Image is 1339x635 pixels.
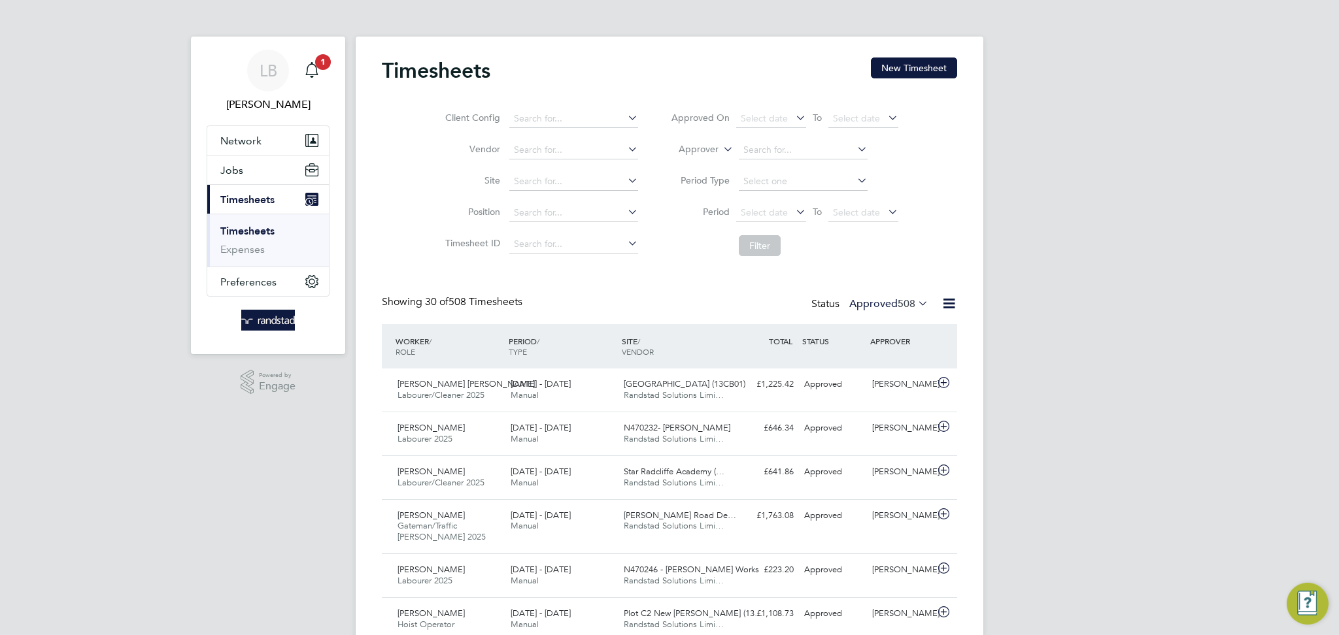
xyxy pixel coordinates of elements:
[799,374,867,395] div: Approved
[511,477,539,488] span: Manual
[624,389,724,400] span: Randstad Solutions Limi…
[511,510,571,521] span: [DATE] - [DATE]
[511,378,571,389] span: [DATE] - [DATE]
[207,267,329,296] button: Preferences
[731,603,799,625] div: £1,108.73
[509,172,638,191] input: Search for...
[398,510,465,521] span: [PERSON_NAME]
[429,336,432,346] span: /
[398,389,484,400] span: Labourer/Cleaner 2025
[220,276,277,288] span: Preferences
[811,295,931,314] div: Status
[441,143,500,155] label: Vendor
[511,520,539,531] span: Manual
[398,564,465,575] span: [PERSON_NAME]
[799,417,867,439] div: Approved
[398,477,484,488] span: Labourer/Cleaner 2025
[622,346,654,357] span: VENDOR
[867,374,935,395] div: [PERSON_NAME]
[241,370,296,395] a: Powered byEngage
[425,295,449,308] span: 30 of
[398,433,452,444] span: Labourer 2025
[382,57,490,84] h2: Timesheets
[739,141,868,159] input: Search for...
[398,378,535,389] span: [PERSON_NAME] [PERSON_NAME]
[207,214,329,267] div: Timesheets
[220,225,275,237] a: Timesheets
[441,206,500,218] label: Position
[867,417,935,439] div: [PERSON_NAME]
[624,378,745,389] span: [GEOGRAPHIC_DATA] (13CB01)
[849,297,928,310] label: Approved
[619,329,732,363] div: SITE
[799,461,867,483] div: Approved
[191,37,345,354] nav: Main navigation
[398,520,486,542] span: Gateman/Traffic [PERSON_NAME] 2025
[671,174,730,186] label: Period Type
[731,461,799,483] div: £641.86
[207,155,329,184] button: Jobs
[624,575,724,586] span: Randstad Solutions Limi…
[537,336,539,346] span: /
[241,310,296,331] img: randstad-logo-retina.png
[731,417,799,439] div: £646.34
[509,235,638,253] input: Search for...
[624,619,724,630] span: Randstad Solutions Limi…
[259,381,296,392] span: Engage
[509,204,638,222] input: Search for...
[1287,583,1329,625] button: Engage Resource Center
[259,370,296,381] span: Powered by
[867,603,935,625] div: [PERSON_NAME]
[511,608,571,619] span: [DATE] - [DATE]
[731,559,799,581] div: £223.20
[207,97,330,112] span: Louis Barnfield
[624,564,759,575] span: N470246 - [PERSON_NAME] Works
[867,329,935,353] div: APPROVER
[624,422,730,433] span: N470232- [PERSON_NAME]
[671,206,730,218] label: Period
[741,206,788,218] span: Select date
[799,603,867,625] div: Approved
[624,520,724,531] span: Randstad Solutions Limi…
[799,559,867,581] div: Approved
[509,346,527,357] span: TYPE
[739,172,868,191] input: Select one
[315,54,331,70] span: 1
[511,564,571,575] span: [DATE] - [DATE]
[898,297,915,310] span: 508
[441,112,500,123] label: Client Config
[207,50,330,112] a: LB[PERSON_NAME]
[398,422,465,433] span: [PERSON_NAME]
[731,374,799,395] div: £1,225.42
[398,619,454,630] span: Hoist Operator
[207,185,329,214] button: Timesheets
[867,559,935,581] div: [PERSON_NAME]
[671,112,730,123] label: Approved On
[398,608,465,619] span: [PERSON_NAME]
[511,422,571,433] span: [DATE] - [DATE]
[741,112,788,124] span: Select date
[867,461,935,483] div: [PERSON_NAME]
[441,174,500,186] label: Site
[511,389,539,400] span: Manual
[382,295,525,309] div: Showing
[207,126,329,155] button: Network
[505,329,619,363] div: PERIOD
[511,619,539,630] span: Manual
[220,135,262,147] span: Network
[396,346,415,357] span: ROLE
[511,433,539,444] span: Manual
[220,243,265,255] a: Expenses
[731,505,799,527] div: £1,763.08
[425,295,522,308] span: 508 Timesheets
[624,510,736,521] span: [PERSON_NAME] Road De…
[660,143,719,156] label: Approver
[509,141,638,159] input: Search for...
[511,466,571,477] span: [DATE] - [DATE]
[220,193,275,206] span: Timesheets
[392,329,505,363] div: WORKER
[207,310,330,331] a: Go to home page
[799,505,867,527] div: Approved
[441,237,500,249] label: Timesheet ID
[871,57,957,78] button: New Timesheet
